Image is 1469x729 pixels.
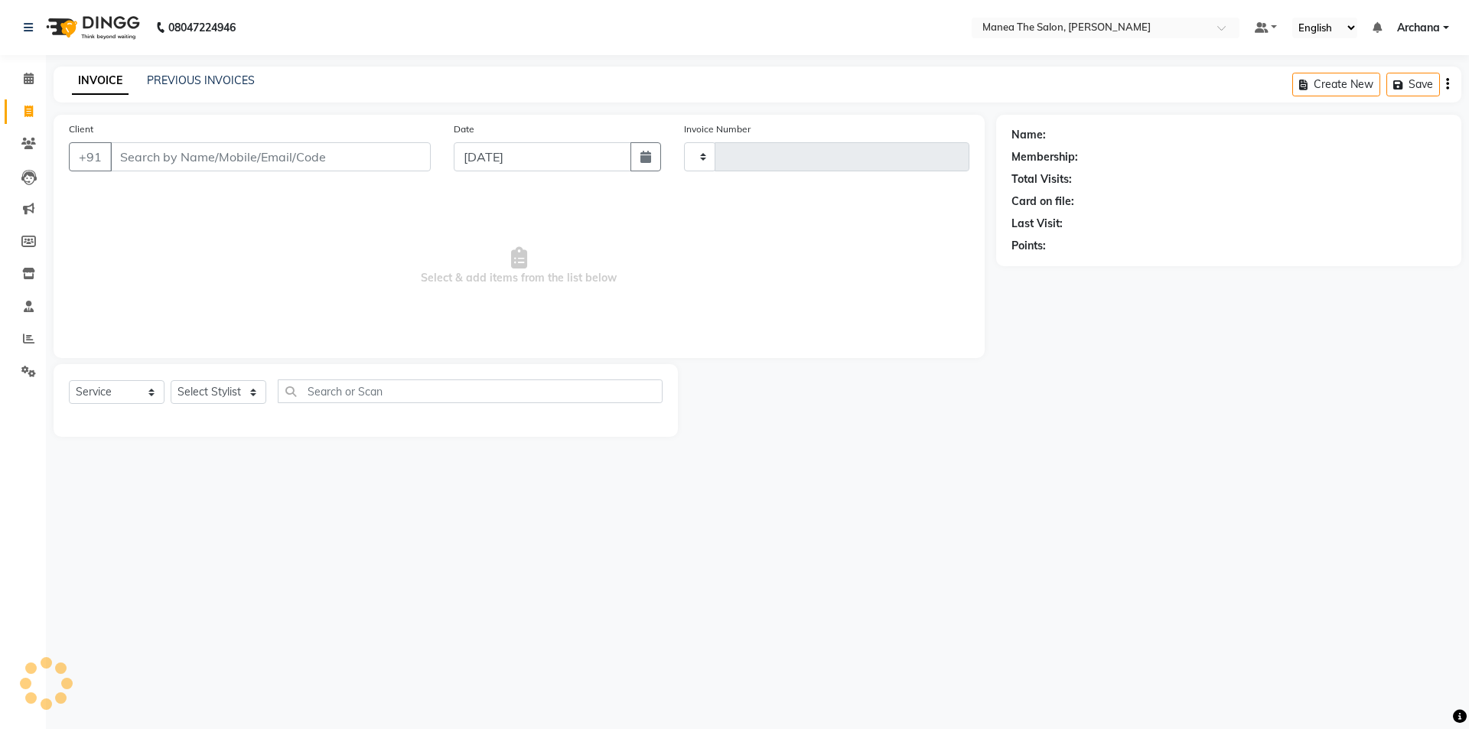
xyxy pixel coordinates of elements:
[1292,73,1380,96] button: Create New
[69,142,112,171] button: +91
[1011,194,1074,210] div: Card on file:
[147,73,255,87] a: PREVIOUS INVOICES
[1011,238,1046,254] div: Points:
[168,6,236,49] b: 08047224946
[1397,20,1440,36] span: Archana
[1386,73,1440,96] button: Save
[684,122,751,136] label: Invoice Number
[72,67,129,95] a: INVOICE
[454,122,474,136] label: Date
[1011,216,1063,232] div: Last Visit:
[278,379,663,403] input: Search or Scan
[110,142,431,171] input: Search by Name/Mobile/Email/Code
[69,190,969,343] span: Select & add items from the list below
[39,6,144,49] img: logo
[69,122,93,136] label: Client
[1011,149,1078,165] div: Membership:
[1011,127,1046,143] div: Name:
[1011,171,1072,187] div: Total Visits:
